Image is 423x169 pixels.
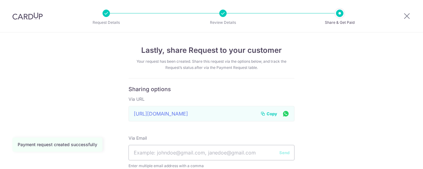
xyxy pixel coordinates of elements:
span: Copy [267,111,277,117]
p: Share & Get Paid [317,19,363,26]
div: Your request has been created. Share this request via the options below, and track the Request’s ... [129,58,294,71]
span: Enter multiple email address with a comma [129,163,294,169]
h4: Lastly, share Request to your customer [129,45,294,56]
button: Copy [260,111,277,117]
input: Example: johndoe@gmail.com, janedoe@gmail.com [129,145,294,160]
label: Via URL [129,96,145,102]
p: Request Details [83,19,129,26]
img: CardUp [12,12,43,20]
div: Payment request created successfully [18,142,97,148]
p: Review Details [200,19,246,26]
label: Via Email [129,135,147,141]
h6: Sharing options [129,86,294,93]
button: Send [279,150,290,156]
